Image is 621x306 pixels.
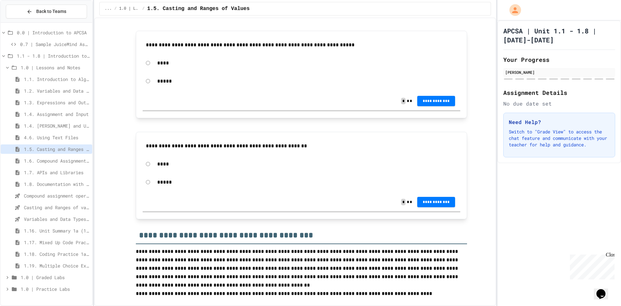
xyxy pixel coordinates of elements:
span: 0.7 | Sample JuiceMind Assignment - [GEOGRAPHIC_DATA] [20,41,90,48]
span: 1.1 - 1.8 | Introduction to Java [17,52,90,59]
span: Back to Teams [36,8,66,15]
span: 4.6. Using Text Files [24,134,90,141]
span: 1.4. [PERSON_NAME] and User Input [24,122,90,129]
div: No due date set [503,100,615,108]
span: Casting and Ranges of variables - Quiz [24,204,90,211]
span: 0.0 | Introduction to APCSA [17,29,90,36]
div: My Account [503,3,523,17]
span: 1.0 | Graded Labs [21,274,90,281]
iframe: chat widget [567,252,615,279]
span: / [142,6,145,11]
span: 1.2. Variables and Data Types [24,87,90,94]
h2: Assignment Details [503,88,615,97]
div: [PERSON_NAME] [505,69,613,75]
span: Variables and Data Types - Quiz [24,216,90,222]
span: Compound assignment operators - Quiz [24,192,90,199]
span: 1.0 | Lessons and Notes [119,6,140,11]
span: 1.8. Documentation with Comments and Preconditions [24,181,90,187]
span: 1.19. Multiple Choice Exercises for Unit 1a (1.1-1.6) [24,262,90,269]
span: 1.18. Coding Practice 1a (1.1-1.6) [24,251,90,257]
h3: Need Help? [509,118,610,126]
span: 1.5. Casting and Ranges of Values [147,5,250,13]
p: Switch to "Grade View" to access the chat feature and communicate with your teacher for help and ... [509,129,610,148]
button: Back to Teams [6,5,87,18]
span: 1.16. Unit Summary 1a (1.1-1.6) [24,227,90,234]
span: 1.7. APIs and Libraries [24,169,90,176]
div: Chat with us now!Close [3,3,45,41]
span: 1.3. Expressions and Output [New] [24,99,90,106]
span: / [114,6,116,11]
h1: APCSA | Unit 1.1 - 1.8 | [DATE]-[DATE] [503,26,615,44]
span: 1.0 | Lessons and Notes [21,64,90,71]
span: 1.6. Compound Assignment Operators [24,157,90,164]
span: 1.17. Mixed Up Code Practice 1.1-1.6 [24,239,90,246]
span: 1.5. Casting and Ranges of Values [24,146,90,153]
h2: Your Progress [503,55,615,64]
span: 1.0 | Practice Labs [21,286,90,292]
span: ... [105,6,112,11]
span: 1.4. Assignment and Input [24,111,90,118]
iframe: chat widget [594,280,615,300]
span: 1.1. Introduction to Algorithms, Programming, and Compilers [24,76,90,83]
